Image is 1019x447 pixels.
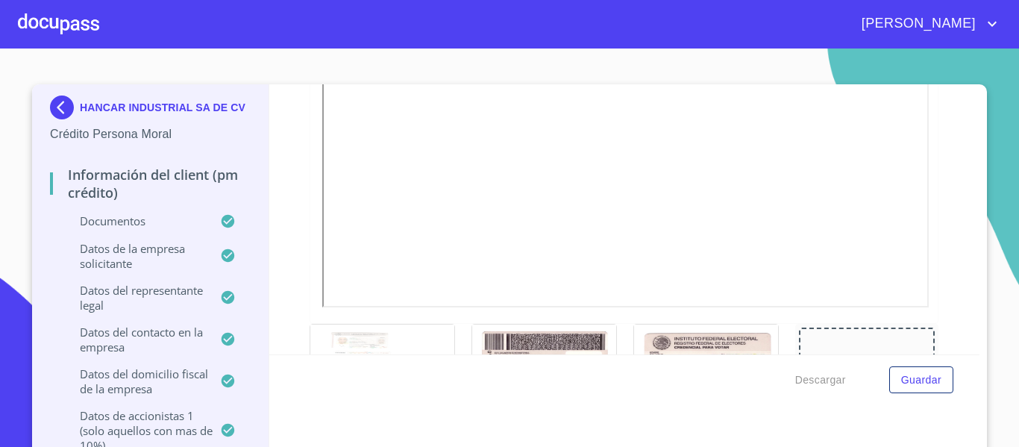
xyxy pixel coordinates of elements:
[50,96,80,119] img: Docupass spot blue
[50,366,220,396] p: Datos del domicilio fiscal de la empresa
[50,325,220,354] p: Datos del contacto en la empresa
[795,371,846,390] span: Descargar
[50,283,220,313] p: Datos del representante legal
[634,325,778,406] img: Identificación Oficial Representante Legal
[789,366,852,394] button: Descargar
[850,12,1001,36] button: account of current user
[889,366,953,394] button: Guardar
[850,12,983,36] span: [PERSON_NAME]
[901,371,941,390] span: Guardar
[50,125,251,143] p: Crédito Persona Moral
[50,241,220,271] p: Datos de la empresa solicitante
[80,101,245,113] p: HANCAR INDUSTRIAL SA DE CV
[50,213,220,228] p: Documentos
[50,166,251,201] p: Información del Client (PM crédito)
[50,96,251,125] div: HANCAR INDUSTRIAL SA DE CV
[472,325,616,406] img: Identificación Oficial Representante Legal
